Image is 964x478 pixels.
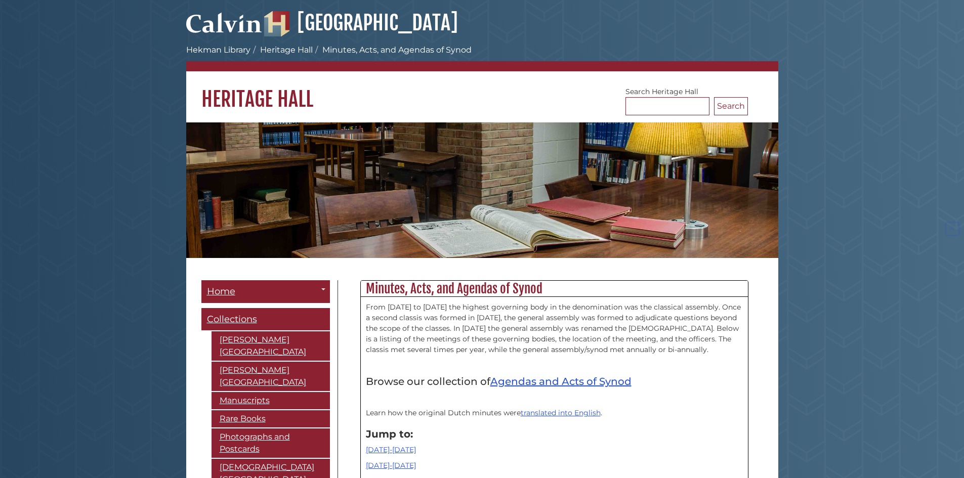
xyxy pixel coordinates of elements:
a: Photographs and Postcards [212,428,330,458]
li: Minutes, Acts, and Agendas of Synod [313,44,472,56]
a: [DATE]-[DATE] [366,445,416,454]
span: Home [207,286,235,297]
strong: Jump to: [366,428,413,440]
p: From [DATE] to [DATE] the highest governing body in the denomination was the classical assembly. ... [366,302,743,355]
a: translated into English [521,408,601,417]
a: Heritage Hall [260,45,313,55]
a: Agendas and Acts of Synod [490,375,632,387]
img: Hekman Library Logo [264,11,289,36]
h2: Minutes, Acts, and Agendas of Synod [361,281,748,297]
button: Search [714,97,748,115]
h1: Heritage Hall [186,71,778,112]
nav: breadcrumb [186,44,778,71]
a: Hekman Library [186,45,250,55]
a: Calvin University [186,23,262,32]
p: Learn how the original Dutch minutes were . [366,408,743,418]
h4: Browse our collection of [366,376,743,387]
img: Calvin [186,8,262,36]
a: [DATE]-[DATE] [366,461,416,470]
a: Manuscripts [212,392,330,409]
a: Rare Books [212,410,330,427]
a: [PERSON_NAME][GEOGRAPHIC_DATA] [212,331,330,361]
a: [PERSON_NAME][GEOGRAPHIC_DATA] [212,362,330,391]
a: [GEOGRAPHIC_DATA] [264,10,458,35]
a: Home [201,280,330,303]
a: Collections [201,308,330,331]
span: Collections [207,314,257,325]
a: Back to Top [943,225,961,234]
